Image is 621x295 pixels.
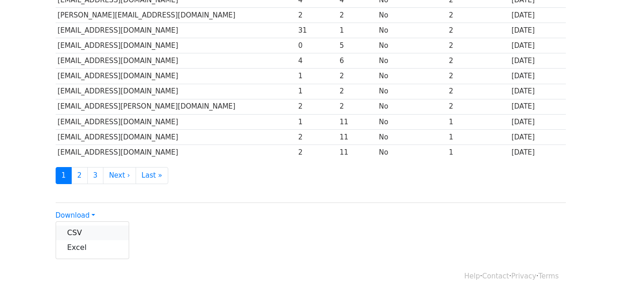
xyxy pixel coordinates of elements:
td: 2 [447,53,509,69]
a: Contact [482,272,509,280]
td: 11 [337,145,377,160]
td: No [377,84,447,99]
td: 2 [337,99,377,114]
td: No [377,114,447,129]
td: [DATE] [509,8,566,23]
a: Last » [136,167,168,184]
td: 2 [447,99,509,114]
a: CSV [56,226,129,240]
td: 2 [447,38,509,53]
td: [DATE] [509,114,566,129]
td: 2 [296,99,337,114]
td: [EMAIL_ADDRESS][DOMAIN_NAME] [56,53,296,69]
td: No [377,38,447,53]
td: 2 [296,145,337,160]
td: 2 [447,23,509,38]
td: 5 [337,38,377,53]
td: No [377,129,447,145]
td: [DATE] [509,84,566,99]
td: 1 [296,84,337,99]
td: 0 [296,38,337,53]
td: [EMAIL_ADDRESS][DOMAIN_NAME] [56,145,296,160]
td: 1 [337,23,377,38]
td: 31 [296,23,337,38]
td: 2 [447,84,509,99]
td: [EMAIL_ADDRESS][DOMAIN_NAME] [56,129,296,145]
td: 1 [447,129,509,145]
a: 2 [71,167,88,184]
td: 6 [337,53,377,69]
td: 11 [337,114,377,129]
td: 1 [296,114,337,129]
a: Terms [538,272,558,280]
td: 2 [296,129,337,145]
td: 4 [296,53,337,69]
td: [DATE] [509,99,566,114]
a: Help [464,272,480,280]
td: 2 [296,8,337,23]
a: Next › [103,167,136,184]
td: [EMAIL_ADDRESS][DOMAIN_NAME] [56,23,296,38]
td: [DATE] [509,129,566,145]
td: 2 [337,84,377,99]
td: 1 [296,69,337,84]
td: No [377,8,447,23]
td: [DATE] [509,53,566,69]
td: 1 [447,114,509,129]
td: 1 [447,145,509,160]
a: Excel [56,240,129,255]
td: [EMAIL_ADDRESS][DOMAIN_NAME] [56,114,296,129]
td: No [377,53,447,69]
a: Download [56,211,95,220]
td: 2 [337,8,377,23]
td: [EMAIL_ADDRESS][DOMAIN_NAME] [56,69,296,84]
td: [DATE] [509,23,566,38]
a: 1 [56,167,72,184]
td: No [377,145,447,160]
td: 2 [337,69,377,84]
td: No [377,69,447,84]
td: [EMAIL_ADDRESS][PERSON_NAME][DOMAIN_NAME] [56,99,296,114]
td: [DATE] [509,145,566,160]
td: [EMAIL_ADDRESS][DOMAIN_NAME] [56,84,296,99]
td: No [377,23,447,38]
td: [EMAIL_ADDRESS][DOMAIN_NAME] [56,38,296,53]
a: 3 [87,167,104,184]
td: [DATE] [509,38,566,53]
td: [DATE] [509,69,566,84]
td: 11 [337,129,377,145]
td: [PERSON_NAME][EMAIL_ADDRESS][DOMAIN_NAME] [56,8,296,23]
iframe: Chat Widget [575,251,621,295]
td: No [377,99,447,114]
td: 2 [447,8,509,23]
td: 2 [447,69,509,84]
a: Privacy [511,272,536,280]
